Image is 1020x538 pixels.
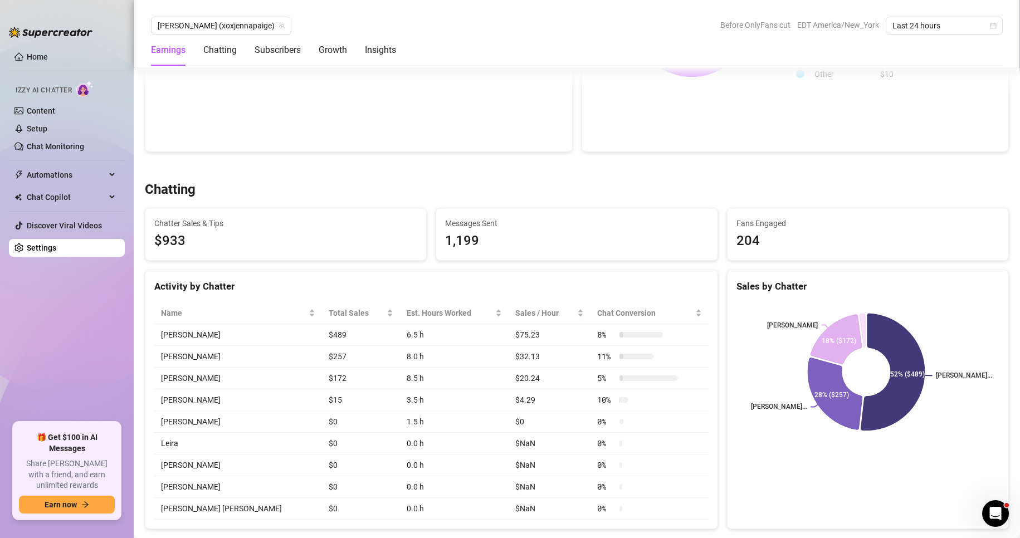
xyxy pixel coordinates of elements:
td: 0.0 h [400,454,509,476]
iframe: Intercom live chat [982,500,1009,527]
div: 1,199 [445,231,708,252]
td: 1.5 h [400,411,509,433]
span: Chat Conversion [597,307,692,319]
span: Before OnlyFans cut [720,17,790,33]
td: 0.0 h [400,433,509,454]
td: $NaN [509,433,590,454]
th: Total Sales [322,302,400,324]
td: $0 [322,433,400,454]
span: Automations [27,166,106,184]
span: Last 24 hours [892,17,996,34]
span: 0 % [597,502,615,515]
td: [PERSON_NAME] [154,454,322,476]
td: [PERSON_NAME] [154,324,322,346]
td: $15 [322,389,400,411]
div: Earnings [151,43,186,57]
span: $933 [154,231,417,252]
td: $4.29 [509,389,590,411]
span: Earn now [45,500,77,509]
span: arrow-right [81,501,89,508]
span: Chatter Sales & Tips [154,217,417,229]
td: $20.24 [509,368,590,389]
span: 0 % [597,459,615,471]
span: Share [PERSON_NAME] with a friend, and earn unlimited rewards [19,458,115,491]
td: $0 [322,476,400,498]
a: Home [27,52,48,61]
th: Chat Conversion [590,302,708,324]
td: $0 [322,498,400,520]
td: $NaN [509,454,590,476]
span: Fans Engaged [736,217,999,229]
span: 0 % [597,415,615,428]
span: 8 % [597,329,615,341]
td: $NaN [509,498,590,520]
td: 0.0 h [400,476,509,498]
td: $NaN [509,476,590,498]
div: Insights [365,43,396,57]
text: [PERSON_NAME] [767,321,818,329]
div: Est. Hours Worked [407,307,493,319]
span: 0 % [597,481,615,493]
span: 11 % [597,350,615,363]
span: Name [161,307,306,319]
span: calendar [990,22,997,29]
td: [PERSON_NAME] [154,476,322,498]
div: Subscribers [255,43,301,57]
td: [PERSON_NAME] [154,389,322,411]
div: Chatting [203,43,237,57]
td: 3.5 h [400,389,509,411]
span: team [279,22,285,29]
th: Name [154,302,322,324]
td: Leira [154,433,322,454]
span: 5 % [597,372,615,384]
text: [PERSON_NAME]... [936,371,992,379]
td: Other [810,65,875,82]
td: 0.0 h [400,498,509,520]
span: 0 % [597,437,615,449]
td: 8.5 h [400,368,509,389]
a: Chat Monitoring [27,142,84,151]
text: [PERSON_NAME]... [751,403,807,411]
span: Total Sales [329,307,384,319]
img: logo-BBDzfeDw.svg [9,27,92,38]
div: Growth [319,43,347,57]
td: 6.5 h [400,324,509,346]
td: [PERSON_NAME] [PERSON_NAME] [154,498,322,520]
h3: Chatting [145,181,196,199]
a: Setup [27,124,47,133]
a: Settings [27,243,56,252]
span: EDT America/New_York [797,17,879,33]
td: $0 [509,411,590,433]
td: $0 [322,411,400,433]
td: 8.0 h [400,346,509,368]
a: Content [27,106,55,115]
img: Chat Copilot [14,193,22,201]
td: [PERSON_NAME] [154,368,322,389]
td: $489 [322,324,400,346]
td: [PERSON_NAME] [154,411,322,433]
div: Sales by Chatter [736,279,999,294]
td: $257 [322,346,400,368]
a: Discover Viral Videos [27,221,102,230]
td: $0 [322,454,400,476]
span: 🎁 Get $100 in AI Messages [19,432,115,454]
td: $172 [322,368,400,389]
span: Izzy AI Chatter [16,85,72,96]
span: Sales / Hour [515,307,575,319]
td: $75.23 [509,324,590,346]
span: Jenna (xoxjennapaige) [158,17,285,34]
div: $10 [880,68,909,80]
td: [PERSON_NAME] [154,346,322,368]
button: Earn nowarrow-right [19,496,115,513]
div: 204 [736,231,999,252]
th: Sales / Hour [509,302,590,324]
div: Activity by Chatter [154,279,709,294]
span: 10 % [597,394,615,406]
td: $32.13 [509,346,590,368]
span: Chat Copilot [27,188,106,206]
img: AI Chatter [76,81,94,97]
span: thunderbolt [14,170,23,179]
span: Messages Sent [445,217,708,229]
